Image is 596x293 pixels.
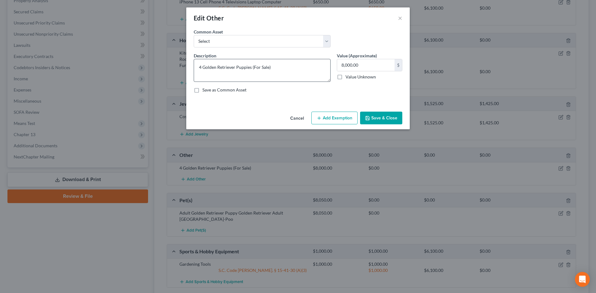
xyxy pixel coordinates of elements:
[345,74,376,80] label: Value Unknown
[194,14,224,22] div: Edit Other
[285,112,309,125] button: Cancel
[311,112,358,125] button: Add Exemption
[575,272,590,287] div: Open Intercom Messenger
[337,52,377,59] label: Value (Approximate)
[398,14,402,22] button: ×
[360,112,402,125] button: Save & Close
[395,59,402,71] div: $
[194,53,216,58] span: Description
[337,59,395,71] input: 0.00
[202,87,246,93] label: Save as Common Asset
[194,29,223,35] label: Common Asset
